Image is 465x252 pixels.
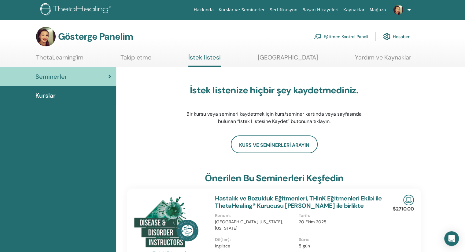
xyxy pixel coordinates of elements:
[308,237,309,242] font: :
[393,34,411,40] font: Hesabım
[188,53,221,61] font: İstek listesi
[58,31,133,42] font: Gösterge Panelim
[369,7,386,12] font: Mağaza
[215,243,230,249] font: İngilizce
[403,195,414,205] img: Canlı Çevrimiçi Seminer
[132,195,208,251] img: Hastalık ve Bozukluk Eğitmenleri
[35,92,56,99] font: Kurslar
[299,237,308,242] font: Süre
[355,54,411,66] a: Yardım ve Kaynaklar
[393,206,414,212] font: $2710.00
[267,4,300,16] a: Sertifikasyon
[215,237,230,242] font: Dil(ler)
[191,4,216,16] a: Hakkında
[215,213,230,218] font: Konum
[302,7,338,12] font: Başarı Hikayeleri
[40,3,113,17] img: logo.png
[216,4,267,16] a: Kurslar ve Seminerler
[186,111,362,124] font: Bir kursu veya semineri kaydetmek için kurs/seminer kartında veya sayfasında bulunan “İstek Liste...
[393,5,403,15] img: default.jpg
[270,7,297,12] font: Sertifikasyon
[383,31,390,42] img: cog.svg
[258,53,318,61] font: [GEOGRAPHIC_DATA]
[343,7,365,12] font: Kaynaklar
[231,135,318,153] a: kurs ve seminerleri arayın
[190,84,358,96] font: İstek listenize hiçbir şey kaydetmediniz.
[355,53,411,61] font: Yardım ve Kaynaklar
[300,4,341,16] a: Başarı Hikayeleri
[36,27,56,46] img: default.jpg
[299,243,310,249] font: 5 gün
[444,231,459,246] div: Open Intercom Messenger
[205,172,343,184] font: önerilen bu seminerleri keşfedin
[120,53,151,61] font: Takip etme
[324,34,368,40] font: Eğitmen Kontrol Paneli
[215,219,283,231] font: [GEOGRAPHIC_DATA], [US_STATE], [US_STATE]
[194,7,214,12] font: Hakkında
[383,30,411,43] a: Hesabım
[219,7,265,12] font: Kurslar ve Seminerler
[230,213,231,218] font: :
[314,30,368,43] a: Eğitmen Kontrol Paneli
[35,73,67,81] font: Seminerler
[230,237,231,242] font: :
[367,4,388,16] a: Mağaza
[299,219,327,225] font: 20 Ekim 2025
[215,194,382,210] a: Hastalık ve Bozukluk Eğitmenleri, THInK Eğitmenleri Ekibi ile ThetaHealing® Kurucusu [PERSON_NAME...
[36,53,83,61] font: ThetaLearning'im
[188,54,221,67] a: İstek listesi
[341,4,367,16] a: Kaynaklar
[314,34,321,39] img: chalkboard-teacher.svg
[309,213,310,218] font: :
[299,213,309,218] font: Tarih
[258,54,318,66] a: [GEOGRAPHIC_DATA]
[36,54,83,66] a: ThetaLearning'im
[120,54,151,66] a: Takip etme
[239,142,309,148] font: kurs ve seminerleri arayın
